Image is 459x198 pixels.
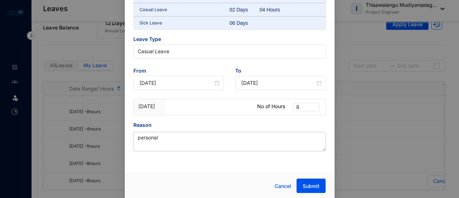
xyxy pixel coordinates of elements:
textarea: Reason [133,132,326,151]
button: Cancel [269,179,297,193]
span: Cancel [275,182,291,190]
span: Submit [303,183,320,190]
div: 02 Days [229,6,260,13]
input: Start Date [139,79,213,87]
p: No of Hours [257,103,285,110]
span: From [133,67,224,76]
span: Leave Type [133,36,326,44]
span: To [235,67,326,76]
div: 06 Days [229,19,260,27]
p: Sick Leave [139,19,230,27]
p: [DATE] [138,103,161,110]
button: Submit [297,179,326,193]
span: 8 [296,103,317,111]
label: Reason [133,121,157,129]
span: Casual Leave [138,46,322,57]
p: Casual Leave [139,6,230,13]
input: End Date [241,79,315,87]
div: 04 Hours [260,6,290,13]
